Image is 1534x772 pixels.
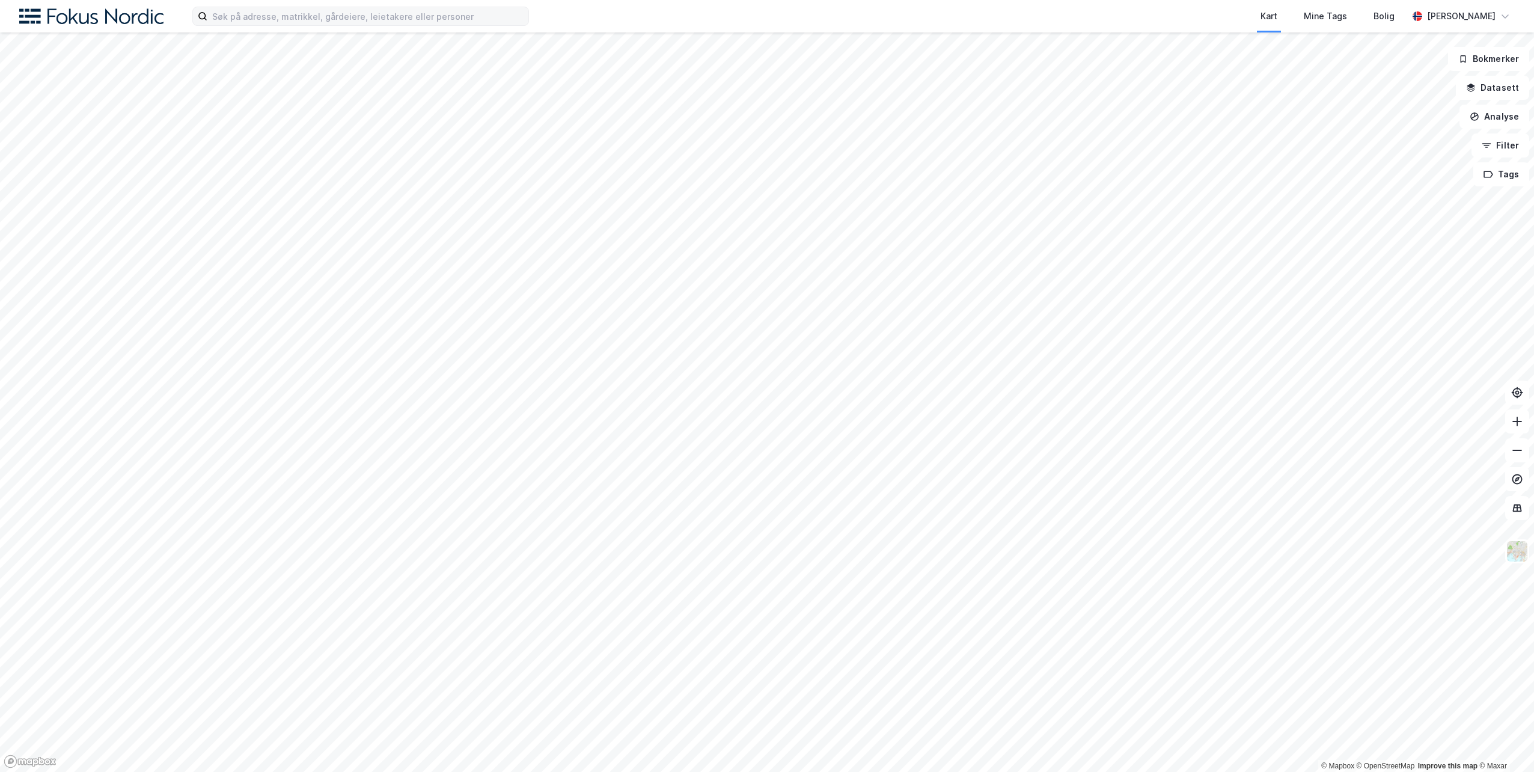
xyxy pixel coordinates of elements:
[1418,762,1477,770] a: Improve this map
[1473,162,1529,186] button: Tags
[1459,105,1529,129] button: Analyse
[19,8,163,25] img: fokus-nordic-logo.8a93422641609758e4ac.png
[1374,9,1395,23] div: Bolig
[1474,714,1534,772] div: Kontrollprogram for chat
[1471,133,1529,158] button: Filter
[1448,47,1529,71] button: Bokmerker
[4,755,57,768] a: Mapbox homepage
[1474,714,1534,772] iframe: Chat Widget
[207,7,528,25] input: Søk på adresse, matrikkel, gårdeiere, leietakere eller personer
[1321,762,1354,770] a: Mapbox
[1506,540,1529,563] img: Z
[1456,76,1529,100] button: Datasett
[1427,9,1496,23] div: [PERSON_NAME]
[1357,762,1415,770] a: OpenStreetMap
[1304,9,1347,23] div: Mine Tags
[1261,9,1277,23] div: Kart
